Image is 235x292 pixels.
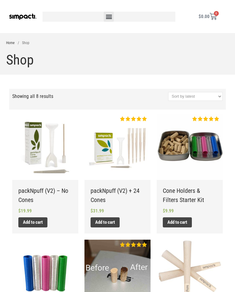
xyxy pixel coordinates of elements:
a: Cone Holders & Filters Starter Kit Cone Holders & Filters Starter KitRated 5.00 out of 5 $9.99 [163,114,217,214]
img: Cone Holders & Filters Starter Kit [157,114,223,180]
span: Rated out of 5 [192,116,220,121]
bdi: 0.00 [199,14,210,19]
a: Home [6,41,15,45]
span: Rated out of 5 [120,116,147,121]
a: Add to cart: “packNpuff (V2) - No Cones” [18,217,47,227]
select: Shop order [168,92,223,101]
span: Shop [22,41,29,45]
span: $ [91,208,93,214]
span: 0 [214,11,219,16]
h3: Shop [6,52,229,68]
li: / [18,40,19,46]
p: Showing all 8 results [12,92,53,101]
span: $ [163,208,165,214]
img: packNpuff (V2) + 24 Cones [84,114,151,180]
img: packNpuff (V2) - No Cones [12,114,78,180]
bdi: 9.99 [163,208,174,214]
a: packNpuff (V2) + 24 Cones packNpuff (V2) + 24 ConesRated 5.00 out of 5 $31.99 [91,114,144,214]
bdi: 19.99 [18,208,32,214]
span: $ [199,14,201,19]
h2: packNpuff (V2) + 24 Cones [91,186,144,204]
a: packNpuff (V2) - No Cones packNpuff (V2) – No Cones $19.99 [18,114,72,214]
div: Rated 5.00 out of 5 [120,116,147,121]
a: Add to cart: “Cone Holders & Filters Starter Kit” [163,217,192,227]
a: $0.00 0 [191,9,224,24]
span: $ [18,208,21,214]
h2: Cone Holders & Filters Starter Kit [163,186,217,204]
span: Rated out of 5 [120,242,147,247]
div: Menu Toggle [104,12,114,22]
a: Add to cart: “packNpuff (V2) + 24 Cones” [91,217,120,227]
div: Rated 5.00 out of 5 [120,242,147,247]
bdi: 31.99 [91,208,104,214]
div: Rated 5.00 out of 5 [192,116,220,121]
h2: packNpuff (V2) – No Cones [18,186,72,204]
